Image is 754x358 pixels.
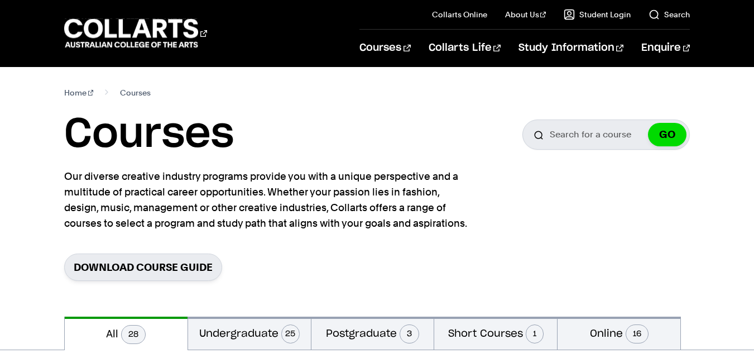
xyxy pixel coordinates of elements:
[64,254,222,281] a: Download Course Guide
[526,324,544,343] span: 1
[649,9,690,20] a: Search
[64,85,94,101] a: Home
[558,317,680,350] button: Online16
[311,317,434,350] button: Postgraduate3
[64,17,207,49] div: Go to homepage
[64,169,472,231] p: Our diverse creative industry programs provide you with a unique perspective and a multitude of p...
[626,324,649,343] span: 16
[522,120,690,150] input: Search for a course
[505,9,546,20] a: About Us
[120,85,151,101] span: Courses
[281,324,300,343] span: 25
[400,324,419,343] span: 3
[188,317,311,350] button: Undergraduate25
[359,30,410,66] a: Courses
[121,325,146,344] span: 28
[648,123,686,146] button: GO
[65,317,188,350] button: All28
[64,109,234,160] h1: Courses
[564,9,631,20] a: Student Login
[641,30,690,66] a: Enquire
[432,9,487,20] a: Collarts Online
[434,317,557,350] button: Short Courses1
[429,30,501,66] a: Collarts Life
[518,30,623,66] a: Study Information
